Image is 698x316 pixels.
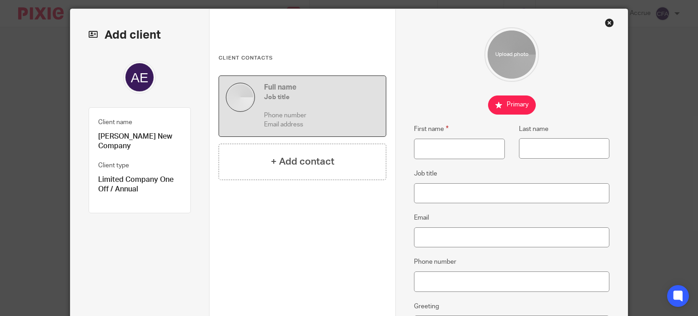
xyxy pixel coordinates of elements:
h4: Full name [264,83,379,92]
p: Limited Company One Off / Annual [98,175,182,195]
label: Client type [98,161,129,170]
label: Phone number [414,257,456,266]
h3: Client contacts [219,55,386,62]
h4: + Add contact [271,155,334,169]
p: Phone number [264,111,379,120]
h5: Job title [264,93,379,102]
p: [PERSON_NAME] New Company [98,132,182,151]
p: Email address [264,120,379,129]
div: Close this dialog window [605,18,614,27]
label: Client name [98,118,132,127]
label: First name [414,124,449,134]
h2: Add client [89,27,191,43]
label: Email [414,213,429,222]
img: svg%3E [123,61,156,94]
label: Last name [519,125,548,134]
label: Job title [414,169,437,178]
img: default.jpg [226,83,255,112]
label: Greeting [414,302,439,311]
